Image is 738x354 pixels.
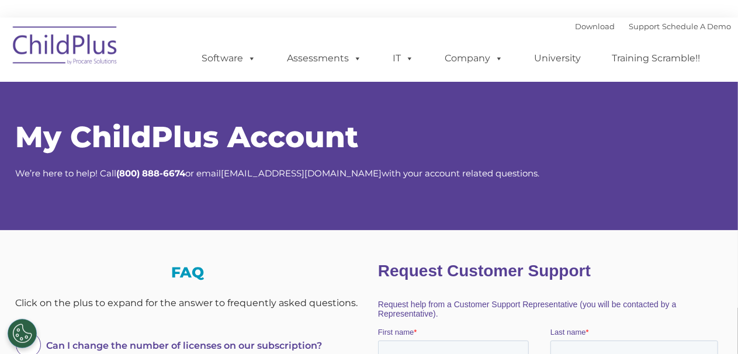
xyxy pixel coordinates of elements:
a: University [523,47,593,70]
a: Software [190,47,268,70]
span: Can I change the number of licenses on our subscription? [47,340,323,351]
a: Assessments [276,47,374,70]
span: Phone number [172,125,222,134]
a: Download [576,22,615,31]
a: [EMAIL_ADDRESS][DOMAIN_NAME] [221,168,382,179]
a: Support [629,22,660,31]
span: My ChildPlus Account [16,119,359,155]
span: Last name [172,77,208,86]
a: IT [382,47,426,70]
button: Cookies Settings [8,319,37,348]
h3: FAQ [16,265,361,280]
span: We’re here to help! Call or email with your account related questions. [16,168,540,179]
strong: 800) 888-6674 [120,168,186,179]
font: | [576,22,732,31]
strong: ( [117,168,120,179]
iframe: Chat Widget [547,228,738,354]
img: ChildPlus by Procare Solutions [7,18,124,77]
a: Training Scramble!! [601,47,712,70]
a: Schedule A Demo [663,22,732,31]
div: Click on the plus to expand for the answer to frequently asked questions. [16,294,361,312]
a: Company [434,47,515,70]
